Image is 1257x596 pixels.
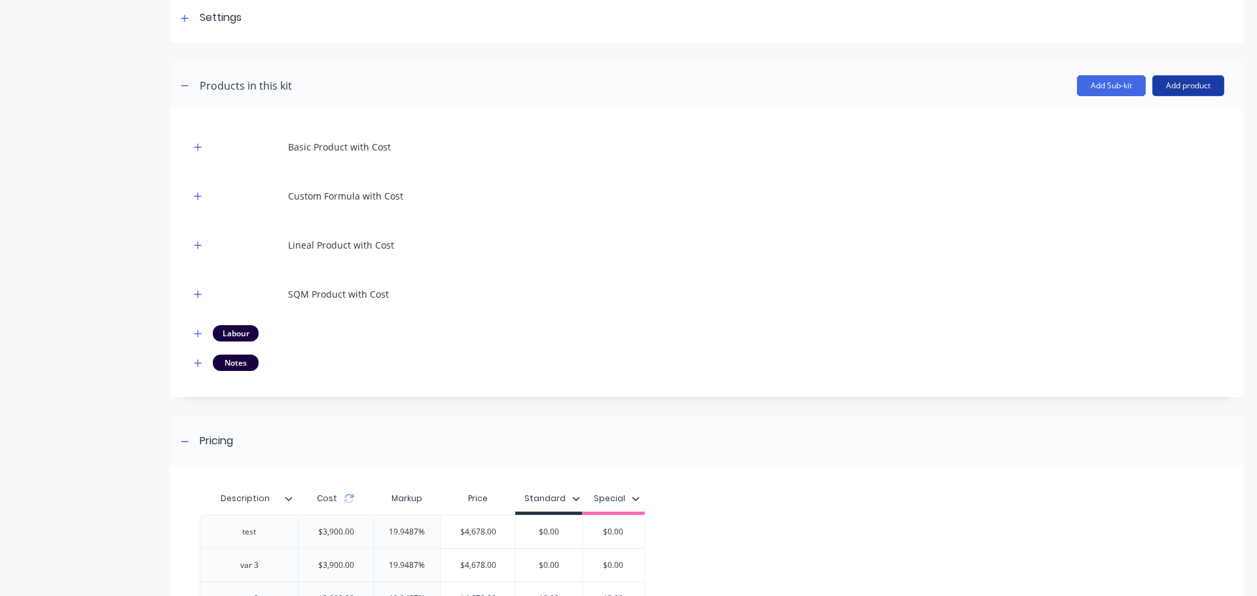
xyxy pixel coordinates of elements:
div: $4,678.00 [441,516,515,548]
div: Price [440,485,515,512]
div: $0.00 [581,549,646,582]
div: Cost [298,485,373,512]
div: $0.00 [581,516,646,548]
div: Special [594,493,625,504]
div: $3,900.00 [308,549,365,582]
div: Standard [524,493,566,504]
div: Basic Product with Cost [288,140,391,154]
button: Add Sub-kit [1077,75,1146,96]
div: Lineal Product with Cost [288,238,394,252]
div: SQM Product with Cost [288,287,389,301]
div: $4,678.00 [441,549,515,582]
div: Labour [213,325,259,341]
div: Description [200,485,298,512]
button: Add product [1152,75,1224,96]
div: 19.9487% [374,516,440,548]
div: Description [200,482,290,515]
button: Standard [518,489,587,508]
div: Custom Formula with Cost [288,189,403,203]
div: Pricing [200,433,233,449]
div: $0.00 [516,549,582,582]
button: Special [587,489,646,508]
div: Markup [373,485,440,512]
div: var 3$3,900.0019.9487%$4,678.00$0.00$0.00 [200,548,645,582]
div: test$3,900.0019.9487%$4,678.00$0.00$0.00 [200,515,645,548]
div: test [217,523,282,540]
div: Notes [213,355,259,370]
span: Cost [317,493,337,504]
div: Products in this kit [200,78,292,94]
div: Settings [200,10,242,26]
div: $0.00 [516,516,582,548]
div: $3,900.00 [308,516,365,548]
div: 19.9487% [374,549,440,582]
div: var 3 [217,557,282,574]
